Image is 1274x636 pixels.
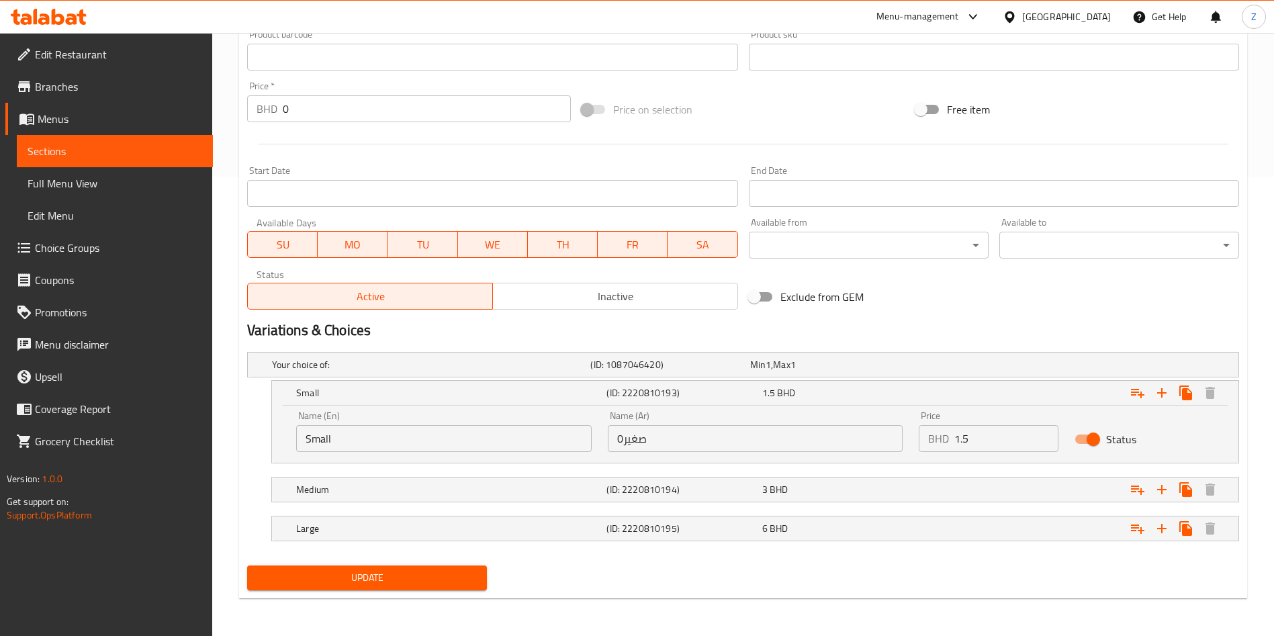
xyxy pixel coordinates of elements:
h5: (ID: 1087046420) [590,358,744,371]
span: Active [253,287,488,306]
span: Min [750,356,766,373]
span: MO [323,235,382,255]
span: Update [258,570,476,586]
span: SU [253,235,312,255]
input: Enter name Ar [608,425,903,452]
span: Edit Restaurant [35,46,202,62]
span: Coverage Report [35,401,202,417]
div: ​ [999,232,1239,259]
button: SU [247,231,318,258]
div: Expand [272,381,1238,405]
span: WE [463,235,522,255]
span: Branches [35,79,202,95]
span: TH [533,235,592,255]
span: Full Menu View [28,175,202,191]
span: Edit Menu [28,208,202,224]
span: Version: [7,470,40,488]
span: Free item [947,101,990,118]
input: Please enter product sku [749,44,1239,71]
span: Status [1106,431,1136,447]
p: BHD [257,101,277,117]
span: Grocery Checklist [35,433,202,449]
button: Delete Small [1198,381,1222,405]
h5: Your choice of: [272,358,585,371]
input: Please enter product barcode [247,44,737,71]
button: Clone new choice [1174,478,1198,502]
a: Choice Groups [5,232,213,264]
button: Add new choice [1150,516,1174,541]
span: BHD [770,481,788,498]
span: Upsell [35,369,202,385]
a: Branches [5,71,213,103]
span: 1.0.0 [42,470,62,488]
button: Add new choice [1150,478,1174,502]
button: Clone new choice [1174,381,1198,405]
span: Max [773,356,790,373]
span: 1 [790,356,796,373]
a: Full Menu View [17,167,213,199]
a: Promotions [5,296,213,328]
button: Clone new choice [1174,516,1198,541]
a: Menus [5,103,213,135]
span: Menus [38,111,202,127]
h5: Large [296,522,601,535]
span: BHD [777,384,795,402]
span: Inactive [498,287,733,306]
button: Add choice group [1126,516,1150,541]
span: Get support on: [7,493,69,510]
span: BHD [770,520,788,537]
button: FR [598,231,668,258]
h5: (ID: 2220810195) [606,522,756,535]
span: Choice Groups [35,240,202,256]
div: [GEOGRAPHIC_DATA] [1022,9,1111,24]
span: 1.5 [762,384,775,402]
span: Exclude from GEM [780,289,864,305]
span: Sections [28,143,202,159]
h5: Medium [296,483,601,496]
div: Menu-management [876,9,959,25]
button: TU [388,231,457,258]
a: Support.OpsPlatform [7,506,92,524]
div: Expand [272,516,1238,541]
a: Coverage Report [5,393,213,425]
h5: Small [296,386,601,400]
a: Edit Restaurant [5,38,213,71]
a: Edit Menu [17,199,213,232]
button: MO [318,231,388,258]
button: SA [668,231,737,258]
button: Update [247,565,487,590]
span: TU [393,235,452,255]
a: Coupons [5,264,213,296]
button: Add choice group [1126,381,1150,405]
span: Promotions [35,304,202,320]
h5: (ID: 2220810193) [606,386,756,400]
span: SA [673,235,732,255]
a: Menu disclaimer [5,328,213,361]
button: Inactive [492,283,738,310]
input: Enter name En [296,425,592,452]
button: Active [247,283,493,310]
h2: Variations & Choices [247,320,1239,340]
div: Expand [272,478,1238,502]
p: BHD [928,430,949,447]
div: Expand [248,353,1238,377]
a: Sections [17,135,213,167]
span: FR [603,235,662,255]
a: Grocery Checklist [5,425,213,457]
button: Delete Medium [1198,478,1222,502]
button: TH [528,231,598,258]
input: Please enter price [954,425,1058,452]
div: ​ [749,232,989,259]
h5: (ID: 2220810194) [606,483,756,496]
span: 1 [766,356,771,373]
a: Upsell [5,361,213,393]
input: Please enter price [283,95,571,122]
div: , [750,358,904,371]
button: Add choice group [1126,478,1150,502]
span: 6 [762,520,768,537]
span: Price on selection [613,101,692,118]
span: Z [1251,9,1257,24]
span: Coupons [35,272,202,288]
button: Add new choice [1150,381,1174,405]
button: WE [458,231,528,258]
